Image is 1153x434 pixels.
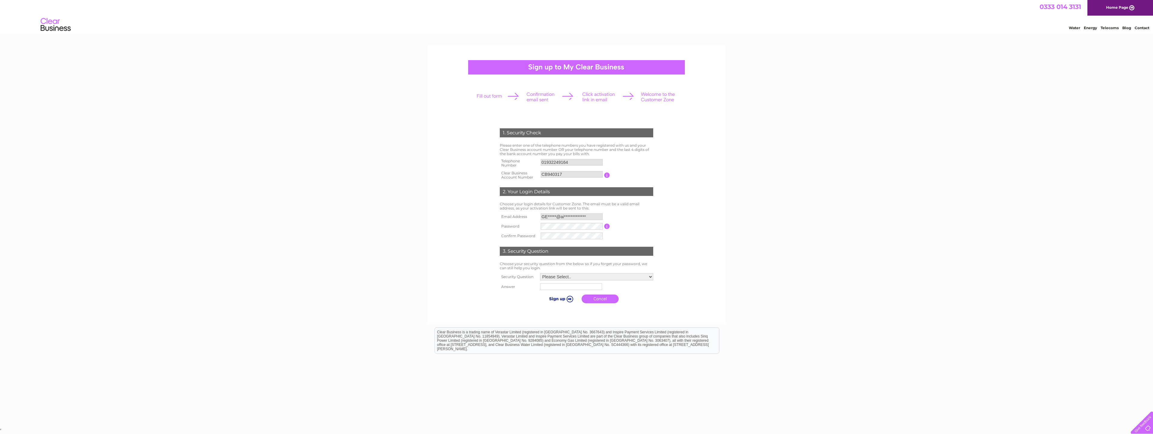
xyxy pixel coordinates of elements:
[1084,26,1097,30] a: Energy
[498,200,655,212] td: Choose your login details for Customer Zone. The email must be a valid email address, as your act...
[500,187,653,196] div: 2. Your Login Details
[498,231,539,241] th: Confirm Password
[40,16,71,34] img: logo.png
[1122,26,1131,30] a: Blog
[1135,26,1149,30] a: Contact
[1101,26,1119,30] a: Telecoms
[498,142,655,157] td: Please enter one of the telephone numbers you have registered with us and your Clear Business acc...
[498,272,539,282] th: Security Question
[604,224,610,229] input: Information
[500,128,653,137] div: 1. Security Check
[1069,26,1080,30] a: Water
[498,260,655,272] td: Choose your security question from the below so if you forget your password, we can still help yo...
[498,222,539,231] th: Password
[604,173,610,178] input: Information
[435,3,719,29] div: Clear Business is a trading name of Verastar Limited (registered in [GEOGRAPHIC_DATA] No. 3667643...
[498,157,539,169] th: Telephone Number
[582,295,619,303] a: Cancel
[542,295,579,303] input: Submit
[1040,3,1081,11] a: 0333 014 3131
[498,212,539,222] th: Email Address
[500,247,653,256] div: 3. Security Question
[498,282,539,292] th: Answer
[498,169,539,181] th: Clear Business Account Number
